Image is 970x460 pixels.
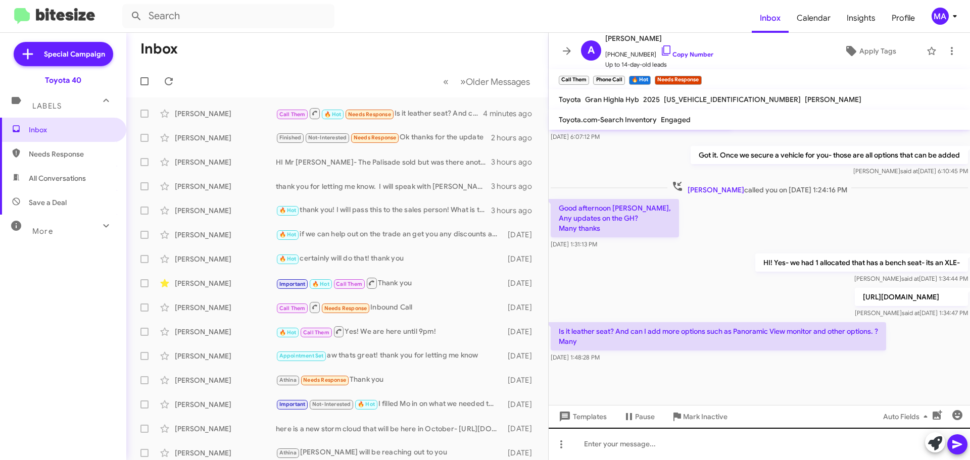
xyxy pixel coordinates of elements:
[276,398,503,410] div: I filled Mo in on what we needed to do for you- respond back to him when you can or let me know w...
[755,253,968,272] p: HI! Yes- we had 1 allocated that has a bench seat- its an XLE-
[29,149,115,159] span: Needs Response
[276,205,491,216] div: thank you! I will pass this to the sales person! What is their name?
[438,71,536,92] nav: Page navigation example
[276,447,503,458] div: [PERSON_NAME] will be reaching out to you
[276,132,491,143] div: Ok thanks for the update
[629,76,651,85] small: 🔥 Hot
[901,275,919,282] span: said at
[437,71,455,92] button: Previous
[551,322,886,350] p: Is it leather seat? And can I add more options such as Panoramic View monitor and other options. ...
[276,350,503,362] div: aw thats great! thank you for letting me know
[276,253,503,265] div: certainly will do that! thank you
[279,134,302,141] span: Finished
[667,180,851,195] span: called you on [DATE] 1:24:16 PM
[615,407,663,426] button: Pause
[503,254,540,264] div: [DATE]
[883,407,932,426] span: Auto Fields
[660,50,713,58] a: Copy Number
[308,134,347,141] span: Not-Interested
[443,75,449,88] span: «
[454,71,536,92] button: Next
[683,407,727,426] span: Mark Inactive
[559,115,657,124] span: Toyota.com-Search Inventory
[279,377,297,383] span: Athina
[175,399,276,410] div: [PERSON_NAME]
[752,4,789,33] a: Inbox
[175,424,276,434] div: [PERSON_NAME]
[175,230,276,240] div: [PERSON_NAME]
[902,309,919,317] span: said at
[14,42,113,66] a: Special Campaign
[175,157,276,167] div: [PERSON_NAME]
[605,44,713,60] span: [PHONE_NUMBER]
[839,4,884,33] a: Insights
[303,377,346,383] span: Needs Response
[279,231,297,238] span: 🔥 Hot
[29,125,115,135] span: Inbox
[884,4,923,33] a: Profile
[855,288,968,306] p: [URL][DOMAIN_NAME]
[276,325,503,338] div: Yes! We are here until 9pm!
[276,301,503,314] div: Inbound Call
[175,448,276,458] div: [PERSON_NAME]
[661,115,691,124] span: Engaged
[312,401,351,407] span: Not-Interested
[789,4,839,33] a: Calendar
[605,32,713,44] span: [PERSON_NAME]
[276,181,491,191] div: thank you for letting me know. I will speak with [PERSON_NAME] and see if there is a way to find ...
[279,401,306,407] span: Important
[551,199,679,237] p: Good afternoon [PERSON_NAME], Any updates on the GH? Many thanks
[276,374,503,386] div: Thank you
[853,167,968,175] span: [PERSON_NAME] [DATE] 6:10:45 PM
[900,167,918,175] span: said at
[276,157,491,167] div: HI Mr [PERSON_NAME]- The Palisade sold but was there another vehicle you would be interested in?
[348,111,391,118] span: Needs Response
[29,173,86,183] span: All Conversations
[605,60,713,70] span: Up to 14-day-old leads
[643,95,660,104] span: 2025
[44,49,105,59] span: Special Campaign
[29,197,67,208] span: Save a Deal
[688,185,744,194] span: [PERSON_NAME]
[491,157,540,167] div: 3 hours ago
[585,95,639,104] span: Gran Highla Hyb
[691,146,968,164] p: Got it. Once we secure a vehicle for you- those are all options that can be added
[859,42,896,60] span: Apply Tags
[588,42,595,59] span: A
[503,424,540,434] div: [DATE]
[276,107,483,120] div: Is it leather seat? And can I add more options such as Panoramic View monitor and other options. ...
[336,281,362,287] span: Call Them
[175,109,276,119] div: [PERSON_NAME]
[503,375,540,385] div: [DATE]
[503,302,540,313] div: [DATE]
[923,8,959,25] button: MA
[503,278,540,288] div: [DATE]
[122,4,334,28] input: Search
[175,375,276,385] div: [PERSON_NAME]
[932,8,949,25] div: MA
[483,109,540,119] div: 4 minutes ago
[551,240,597,248] span: [DATE] 1:31:13 PM
[551,353,600,361] span: [DATE] 1:48:28 PM
[549,407,615,426] button: Templates
[855,309,968,317] span: [PERSON_NAME] [DATE] 1:34:47 PM
[324,305,367,312] span: Needs Response
[324,111,342,118] span: 🔥 Hot
[175,278,276,288] div: [PERSON_NAME]
[276,424,503,434] div: here is a new storm cloud that will be here in October- [URL][DOMAIN_NAME]
[551,133,600,140] span: [DATE] 6:07:12 PM
[279,111,306,118] span: Call Them
[559,95,581,104] span: Toyota
[279,255,297,262] span: 🔥 Hot
[303,329,329,336] span: Call Them
[32,101,62,111] span: Labels
[635,407,655,426] span: Pause
[279,281,306,287] span: Important
[358,401,375,407] span: 🔥 Hot
[466,76,530,87] span: Older Messages
[279,305,306,312] span: Call Them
